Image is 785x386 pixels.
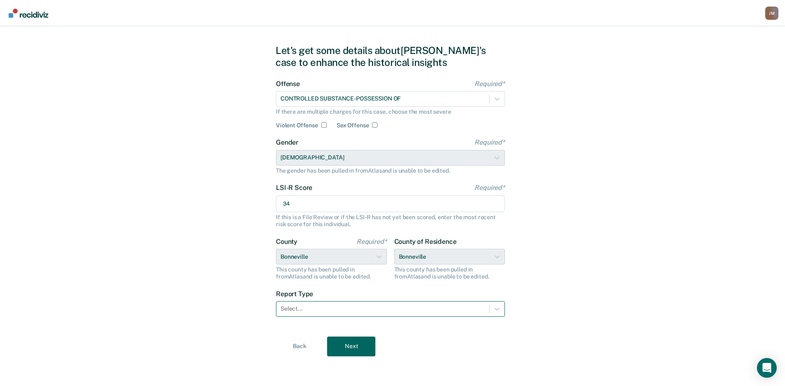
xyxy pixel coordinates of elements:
span: Required* [474,80,505,88]
div: Open Intercom Messenger [757,358,777,378]
label: County [276,238,387,246]
div: This county has been pulled in from Atlas and is unable to be edited. [276,266,387,280]
label: LSI-R Score [276,184,505,192]
label: County of Residence [394,238,505,246]
span: Required* [474,138,505,146]
label: Violent Offense [276,122,318,129]
img: Recidiviz [9,9,48,18]
label: Report Type [276,290,505,298]
button: Profile dropdown button [765,7,778,20]
div: Let's get some details about [PERSON_NAME]'s case to enhance the historical insights [276,44,509,68]
button: Next [327,337,375,356]
div: If this is a File Review or if the LSI-R has not yet been scored, enter the most recent risk scor... [276,214,505,228]
label: Sex Offense [337,122,369,129]
button: Back [276,337,324,356]
div: J M [765,7,778,20]
div: This county has been pulled in from Atlas and is unable to be edited. [394,266,505,280]
div: If there are multiple charges for this case, choose the most severe [276,108,505,115]
span: Required* [474,184,505,192]
div: The gender has been pulled in from Atlas and is unable to be edited. [276,167,505,174]
label: Gender [276,138,505,146]
label: Offense [276,80,505,88]
span: Required* [356,238,387,246]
